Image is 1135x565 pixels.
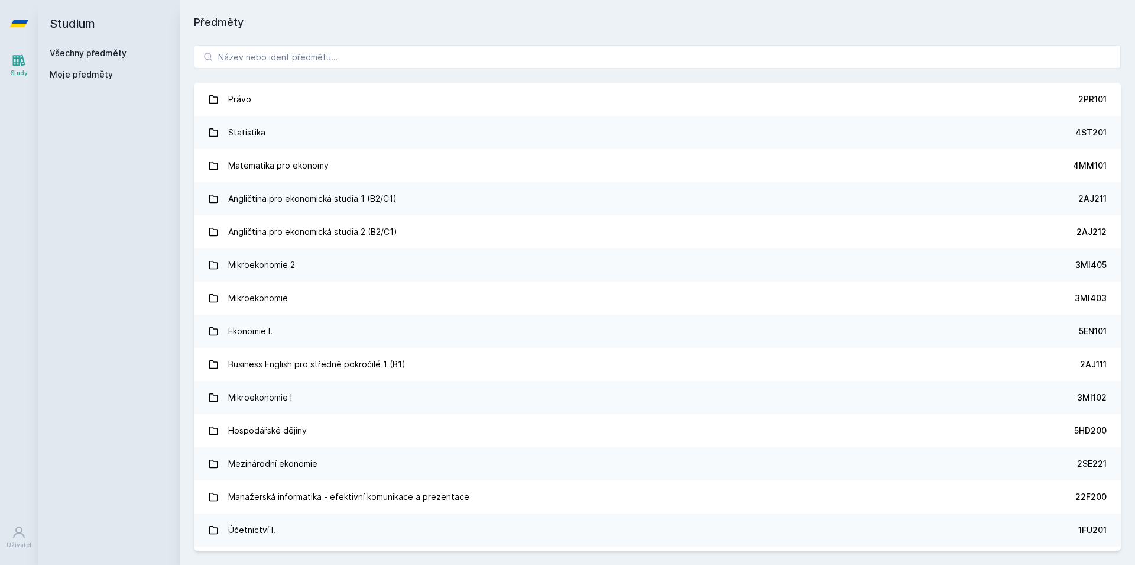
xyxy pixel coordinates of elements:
div: 5HD200 [1074,425,1107,437]
a: Angličtina pro ekonomická studia 2 (B2/C1) 2AJ212 [194,215,1121,248]
input: Název nebo ident předmětu… [194,45,1121,69]
div: Angličtina pro ekonomická studia 1 (B2/C1) [228,187,397,211]
a: Mikroekonomie 2 3MI405 [194,248,1121,282]
div: 2AJ111 [1080,359,1107,370]
a: Statistika 4ST201 [194,116,1121,149]
div: Účetnictví I. [228,518,275,542]
div: Mikroekonomie I [228,386,292,409]
div: Manažerská informatika - efektivní komunikace a prezentace [228,485,469,509]
a: Matematika pro ekonomy 4MM101 [194,149,1121,182]
a: Všechny předměty [50,48,127,58]
a: Study [2,47,35,83]
div: 3MI403 [1075,292,1107,304]
div: Ekonomie I. [228,319,273,343]
div: 3MI405 [1075,259,1107,271]
span: Moje předměty [50,69,113,80]
div: Hospodářské dějiny [228,419,307,443]
div: Mezinárodní ekonomie [228,452,317,476]
a: Mikroekonomie I 3MI102 [194,381,1121,414]
div: Mikroekonomie 2 [228,253,295,277]
h1: Předměty [194,14,1121,31]
div: 22F200 [1075,491,1107,503]
div: 2AJ212 [1076,226,1107,238]
div: Mikroekonomie [228,286,288,310]
a: Business English pro středně pokročilé 1 (B1) 2AJ111 [194,348,1121,381]
div: 2SE221 [1077,458,1107,470]
a: Mezinárodní ekonomie 2SE221 [194,447,1121,480]
a: Angličtina pro ekonomická studia 1 (B2/C1) 2AJ211 [194,182,1121,215]
a: Manažerská informatika - efektivní komunikace a prezentace 22F200 [194,480,1121,514]
a: Právo 2PR101 [194,83,1121,116]
a: Mikroekonomie 3MI403 [194,282,1121,315]
div: Business English pro středně pokročilé 1 (B1) [228,353,406,376]
a: Ekonomie I. 5EN101 [194,315,1121,348]
div: 4MM101 [1073,160,1107,172]
div: Uživatel [7,541,31,550]
div: 2PR101 [1078,93,1107,105]
div: Právo [228,88,251,111]
div: Matematika pro ekonomy [228,154,329,177]
div: Study [11,69,28,78]
div: 5EN101 [1079,325,1107,337]
div: 2AJ211 [1078,193,1107,205]
div: Statistika [228,121,265,144]
div: 1FU201 [1078,524,1107,536]
a: Hospodářské dějiny 5HD200 [194,414,1121,447]
div: 3MI102 [1077,392,1107,403]
a: Účetnictví I. 1FU201 [194,514,1121,547]
a: Uživatel [2,519,35,556]
div: Angličtina pro ekonomická studia 2 (B2/C1) [228,220,397,244]
div: 4ST201 [1075,127,1107,138]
